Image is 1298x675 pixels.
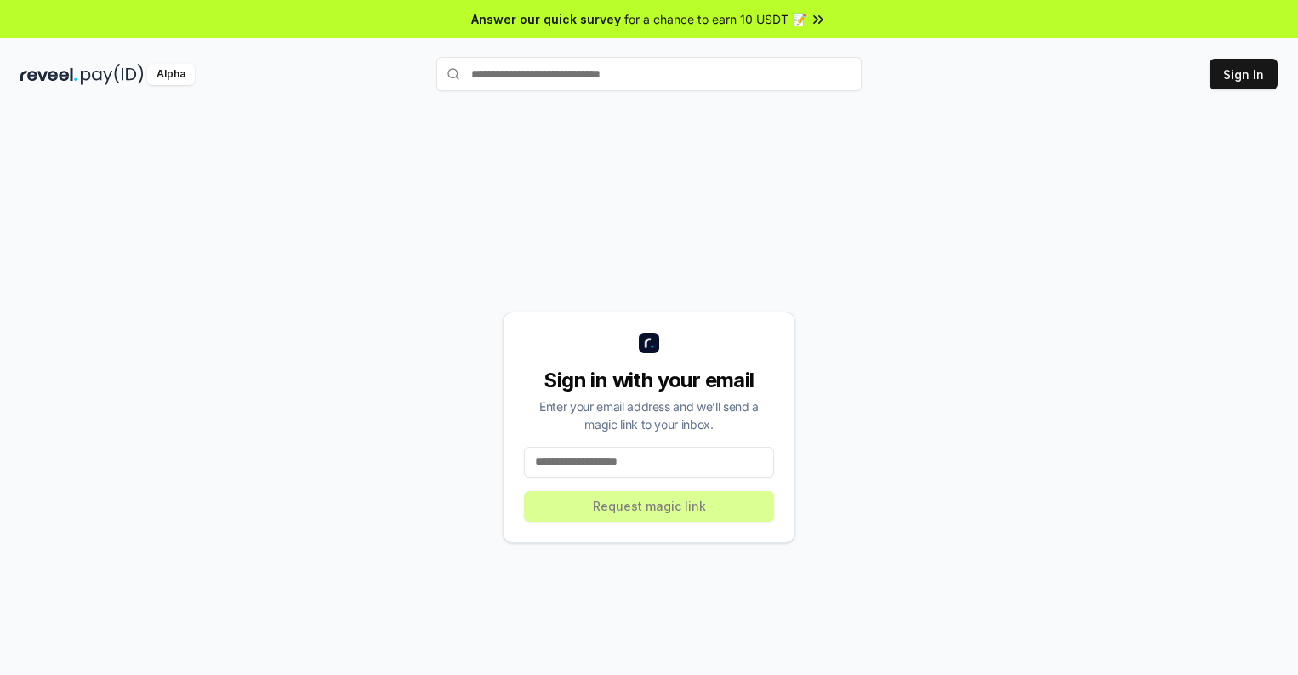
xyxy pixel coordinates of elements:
[524,398,774,433] div: Enter your email address and we’ll send a magic link to your inbox.
[81,64,144,85] img: pay_id
[20,64,77,85] img: reveel_dark
[147,64,195,85] div: Alpha
[639,333,659,353] img: logo_small
[471,10,621,28] span: Answer our quick survey
[524,367,774,394] div: Sign in with your email
[624,10,806,28] span: for a chance to earn 10 USDT 📝
[1210,59,1278,89] button: Sign In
